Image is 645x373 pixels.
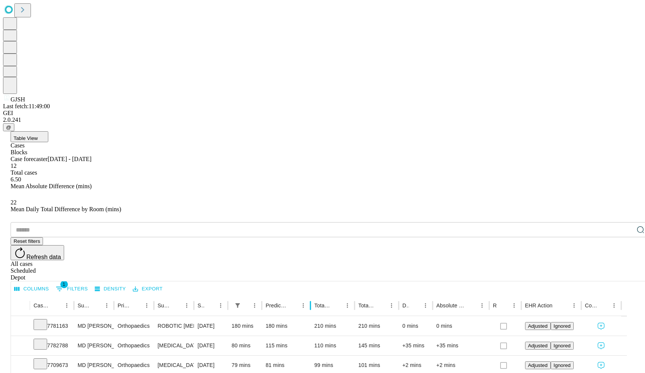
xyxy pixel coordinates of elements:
[410,300,420,311] button: Sort
[314,316,351,336] div: 210 mins
[342,300,353,311] button: Menu
[11,156,48,162] span: Case forecaster
[51,300,61,311] button: Sort
[232,336,258,355] div: 80 mins
[509,300,519,311] button: Menu
[402,336,429,355] div: +35 mins
[585,302,597,309] div: Comments
[266,316,307,336] div: 180 mins
[158,316,190,336] div: ROBOTIC [MEDICAL_DATA] KNEE TOTAL
[78,302,90,309] div: Surgeon Name
[91,300,101,311] button: Sort
[3,103,50,109] span: Last fetch: 11:49:00
[528,323,548,329] span: Adjusted
[15,320,26,333] button: Expand
[598,300,609,311] button: Sort
[525,361,551,369] button: Adjusted
[3,117,642,123] div: 2.0.241
[118,316,150,336] div: Orthopaedics
[205,300,215,311] button: Sort
[287,300,298,311] button: Sort
[34,316,70,336] div: 7781163
[3,110,642,117] div: GEI
[11,131,48,142] button: Table View
[34,336,70,355] div: 7782788
[11,245,64,260] button: Refresh data
[528,343,548,348] span: Adjusted
[198,302,204,309] div: Surgery Date
[232,300,243,311] button: Show filters
[266,336,307,355] div: 115 mins
[171,300,181,311] button: Sort
[14,238,40,244] span: Reset filters
[26,254,61,260] span: Refresh data
[554,362,571,368] span: Ignored
[11,169,37,176] span: Total cases
[11,96,25,103] span: GJSH
[386,300,397,311] button: Menu
[358,316,395,336] div: 210 mins
[131,283,164,295] button: Export
[466,300,477,311] button: Sort
[11,206,121,212] span: Mean Daily Total Difference by Room (mins)
[553,300,564,311] button: Sort
[420,300,431,311] button: Menu
[131,300,141,311] button: Sort
[358,302,375,309] div: Total Predicted Duration
[93,283,128,295] button: Density
[436,336,485,355] div: +35 mins
[11,199,17,206] span: 22
[181,300,192,311] button: Menu
[15,359,26,372] button: Expand
[118,336,150,355] div: Orthopaedics
[298,300,309,311] button: Menu
[11,176,21,183] span: 6.50
[101,300,112,311] button: Menu
[232,316,258,336] div: 180 mins
[198,316,224,336] div: [DATE]
[244,300,254,311] button: Sort
[11,183,92,189] span: Mean Absolute Difference (mins)
[215,300,226,311] button: Menu
[54,283,90,295] button: Show filters
[498,300,509,311] button: Sort
[232,300,243,311] div: 1 active filter
[15,339,26,353] button: Expand
[493,302,498,309] div: Resolved in EHR
[609,300,619,311] button: Menu
[78,336,110,355] div: MD [PERSON_NAME] [PERSON_NAME] Md
[402,316,429,336] div: 0 mins
[61,300,72,311] button: Menu
[3,123,14,131] button: @
[314,336,351,355] div: 110 mins
[551,322,574,330] button: Ignored
[198,336,224,355] div: [DATE]
[48,156,91,162] span: [DATE] - [DATE]
[158,302,170,309] div: Surgery Name
[569,300,579,311] button: Menu
[525,322,551,330] button: Adjusted
[358,336,395,355] div: 145 mins
[528,362,548,368] span: Adjusted
[158,336,190,355] div: [MEDICAL_DATA] [MEDICAL_DATA]
[402,302,409,309] div: Difference
[551,342,574,350] button: Ignored
[249,300,260,311] button: Menu
[141,300,152,311] button: Menu
[118,302,130,309] div: Primary Service
[12,283,51,295] button: Select columns
[436,316,485,336] div: 0 mins
[525,342,551,350] button: Adjusted
[11,237,43,245] button: Reset filters
[266,302,287,309] div: Predicted In Room Duration
[554,323,571,329] span: Ignored
[11,163,17,169] span: 12
[14,135,38,141] span: Table View
[34,302,50,309] div: Case Epic Id
[551,361,574,369] button: Ignored
[554,343,571,348] span: Ignored
[314,302,331,309] div: Total Scheduled Duration
[78,316,110,336] div: MD [PERSON_NAME] [PERSON_NAME] Md
[6,124,11,130] span: @
[477,300,487,311] button: Menu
